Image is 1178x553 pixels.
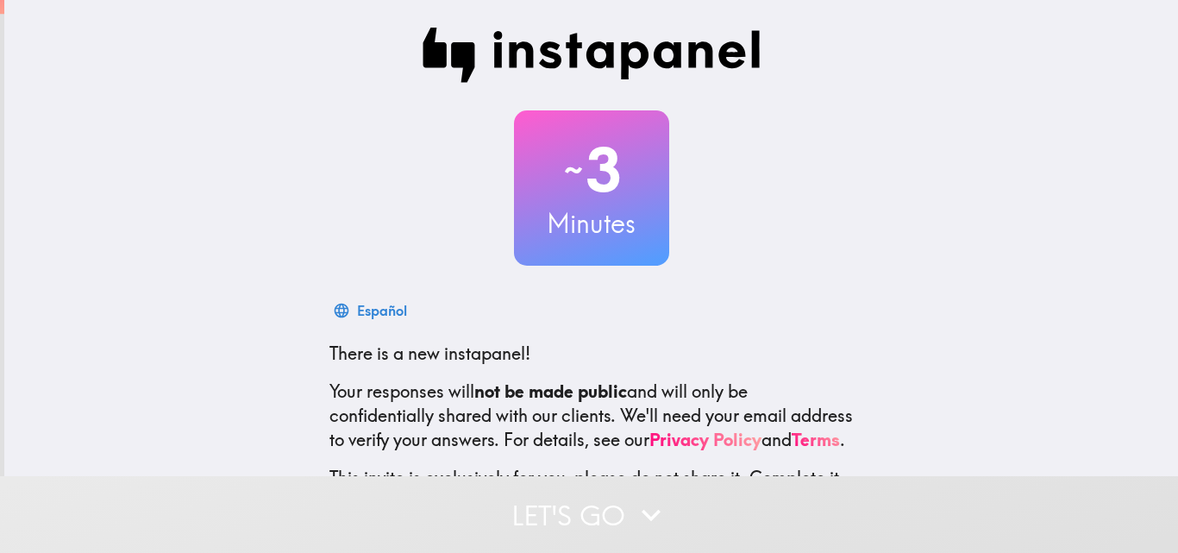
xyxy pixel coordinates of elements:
[423,28,761,83] img: Instapanel
[357,298,407,323] div: Español
[329,466,854,514] p: This invite is exclusively for you, please do not share it. Complete it soon because spots are li...
[561,144,586,196] span: ~
[329,380,854,452] p: Your responses will and will only be confidentially shared with our clients. We'll need your emai...
[474,380,627,402] b: not be made public
[514,205,669,242] h3: Minutes
[329,342,530,364] span: There is a new instapanel!
[329,293,414,328] button: Español
[792,429,840,450] a: Terms
[649,429,761,450] a: Privacy Policy
[514,135,669,205] h2: 3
